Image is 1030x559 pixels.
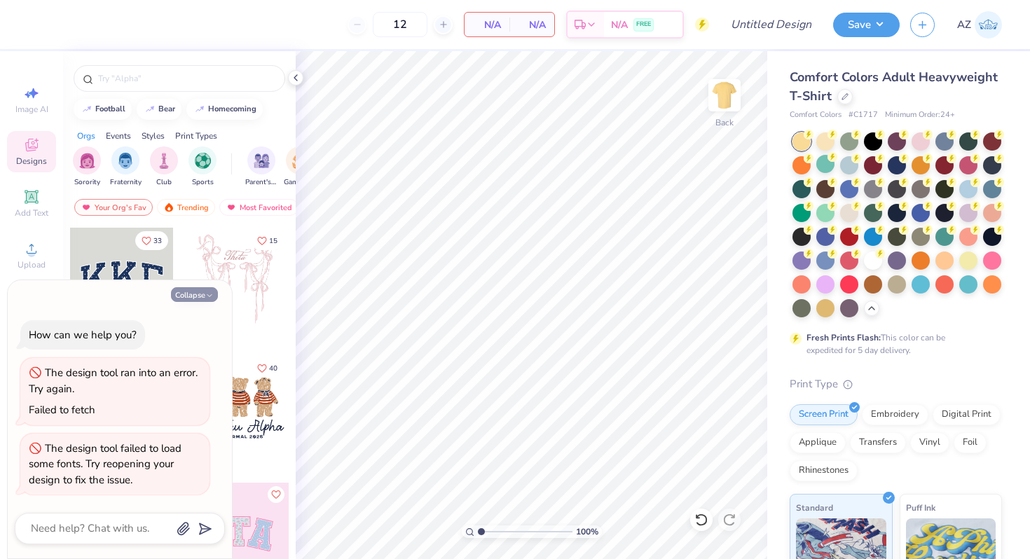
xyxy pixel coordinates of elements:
button: filter button [73,146,101,188]
span: # C1717 [849,109,878,121]
button: filter button [188,146,217,188]
button: homecoming [186,99,263,120]
button: filter button [245,146,277,188]
span: 15 [269,237,277,244]
span: Sorority [74,177,100,188]
span: Fraternity [110,177,142,188]
span: Sports [192,177,214,188]
div: The design tool failed to load some fonts. Try reopening your design to fix the issue. [29,441,181,487]
img: Sports Image [195,153,211,169]
img: Sorority Image [79,153,95,169]
img: Anna Ziegler [975,11,1002,39]
div: Most Favorited [219,199,298,216]
img: Club Image [156,153,172,169]
button: Save [833,13,900,37]
span: Add Text [15,207,48,219]
div: homecoming [208,105,256,113]
span: N/A [473,18,501,32]
div: filter for Sorority [73,146,101,188]
span: Comfort Colors Adult Heavyweight T-Shirt [790,69,998,104]
span: Puff Ink [906,500,935,515]
span: FREE [636,20,651,29]
img: Game Day Image [292,153,308,169]
img: trend_line.gif [144,105,156,113]
span: N/A [518,18,546,32]
div: bear [158,105,175,113]
img: most_fav.gif [226,202,237,212]
div: Trending [157,199,215,216]
div: Screen Print [790,404,858,425]
div: How can we help you? [29,328,137,342]
span: Parent's Weekend [245,177,277,188]
button: Like [135,231,168,250]
span: N/A [611,18,628,32]
img: trend_line.gif [194,105,205,113]
img: most_fav.gif [81,202,92,212]
img: trending.gif [163,202,174,212]
div: Styles [142,130,165,142]
div: Foil [954,432,987,453]
div: filter for Sports [188,146,217,188]
img: Fraternity Image [118,153,133,169]
a: AZ [957,11,1002,39]
button: filter button [150,146,178,188]
img: Back [710,81,739,109]
div: Your Org's Fav [74,199,153,216]
div: Back [715,116,734,129]
div: Vinyl [910,432,949,453]
img: trend_line.gif [81,105,92,113]
div: filter for Club [150,146,178,188]
span: Upload [18,259,46,270]
strong: Fresh Prints Flash: [806,332,881,343]
button: Like [251,359,284,378]
div: Print Types [175,130,217,142]
div: Print Type [790,376,1002,392]
div: filter for Parent's Weekend [245,146,277,188]
span: 33 [153,237,162,244]
button: filter button [284,146,316,188]
span: Game Day [284,177,316,188]
input: Try "Alpha" [97,71,276,85]
div: Orgs [77,130,95,142]
span: Comfort Colors [790,109,842,121]
div: Transfers [850,432,906,453]
span: AZ [957,17,971,33]
div: This color can be expedited for 5 day delivery. [806,331,979,357]
button: football [74,99,132,120]
div: filter for Game Day [284,146,316,188]
span: Designs [16,156,47,167]
div: Events [106,130,131,142]
span: Club [156,177,172,188]
span: 40 [269,365,277,372]
div: filter for Fraternity [110,146,142,188]
button: bear [137,99,181,120]
button: filter button [110,146,142,188]
div: Embroidery [862,404,928,425]
button: Collapse [171,287,218,302]
span: Standard [796,500,833,515]
button: Like [268,486,284,503]
span: 100 % [576,525,598,538]
div: The design tool ran into an error. Try again. [29,366,198,396]
div: Rhinestones [790,460,858,481]
div: football [95,105,125,113]
div: Digital Print [933,404,1001,425]
div: Failed to fetch [29,403,95,417]
input: – – [373,12,427,37]
span: Minimum Order: 24 + [885,109,955,121]
span: Image AI [15,104,48,115]
div: Applique [790,432,846,453]
button: Like [251,231,284,250]
img: Parent's Weekend Image [254,153,270,169]
input: Untitled Design [720,11,823,39]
